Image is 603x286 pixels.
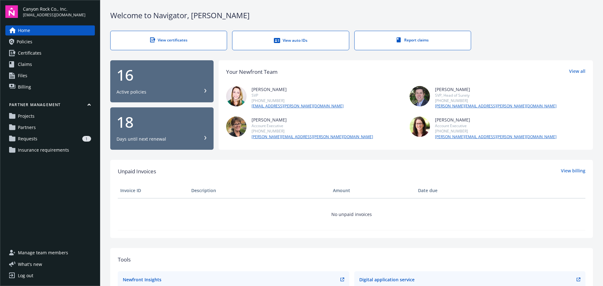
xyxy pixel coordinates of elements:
span: Requests [18,134,37,144]
a: Policies [5,37,95,47]
span: [EMAIL_ADDRESS][DOMAIN_NAME] [23,12,85,18]
a: Manage team members [5,248,95,258]
div: View certificates [123,37,214,43]
button: 18Days until next renewal [110,107,214,150]
td: No unpaid invoices [118,198,585,230]
a: Requests1 [5,134,95,144]
div: [PERSON_NAME] [435,86,557,93]
a: Projects [5,111,95,121]
span: Policies [17,37,32,47]
a: [PERSON_NAME][EMAIL_ADDRESS][PERSON_NAME][DOMAIN_NAME] [435,103,557,109]
button: Partner management [5,102,95,110]
div: Your Newfront Team [226,68,278,76]
div: 18 [117,115,207,130]
a: [PERSON_NAME][EMAIL_ADDRESS][PERSON_NAME][DOMAIN_NAME] [252,134,373,140]
img: photo [226,116,247,137]
div: Days until next renewal [117,136,166,142]
span: Insurance requirements [18,145,69,155]
th: Invoice ID [118,183,189,198]
th: Amount [330,183,416,198]
div: [PERSON_NAME] [435,116,557,123]
a: View billing [561,167,585,175]
div: View auto IDs [245,37,336,44]
a: View auto IDs [232,31,349,50]
a: Billing [5,82,95,92]
button: Canyon Rock Co., Inc.[EMAIL_ADDRESS][DOMAIN_NAME] [23,5,95,18]
span: Certificates [18,48,41,58]
div: [PHONE_NUMBER] [435,98,557,103]
div: Account Executive [252,123,373,128]
span: Files [18,71,27,81]
div: Log out [18,271,33,281]
div: [PHONE_NUMBER] [252,128,373,134]
span: Unpaid Invoices [118,167,156,175]
img: photo [410,86,430,106]
div: SVP [252,93,344,98]
a: Home [5,25,95,35]
a: Files [5,71,95,81]
span: Claims [18,59,32,69]
a: Claims [5,59,95,69]
img: photo [410,116,430,137]
div: [PHONE_NUMBER] [435,128,557,134]
th: Description [189,183,330,198]
span: What ' s new [18,261,42,267]
div: [PERSON_NAME] [252,116,373,123]
a: Report claims [354,31,471,50]
span: Billing [18,82,31,92]
div: Newfront Insights [123,276,161,283]
a: Certificates [5,48,95,58]
span: Partners [18,122,36,132]
span: Manage team members [18,248,68,258]
div: Welcome to Navigator , [PERSON_NAME] [110,10,593,21]
div: Digital application service [359,276,415,283]
a: View all [569,68,585,76]
a: [PERSON_NAME][EMAIL_ADDRESS][PERSON_NAME][DOMAIN_NAME] [435,134,557,140]
div: 16 [117,67,207,83]
span: Home [18,25,30,35]
div: 1 [82,136,91,142]
div: [PHONE_NUMBER] [252,98,344,103]
span: Canyon Rock Co., Inc. [23,6,85,12]
button: What's new [5,261,52,267]
span: Projects [18,111,35,121]
button: 16Active policies [110,60,214,103]
div: SVP, Head of Surety [435,93,557,98]
div: Tools [118,256,585,264]
img: navigator-logo.svg [5,5,18,18]
img: photo [226,86,247,106]
div: Active policies [117,89,146,95]
div: Report claims [367,37,458,43]
a: Partners [5,122,95,132]
a: View certificates [110,31,227,50]
div: Account Executive [435,123,557,128]
th: Date due [416,183,486,198]
div: [PERSON_NAME] [252,86,344,93]
a: [EMAIL_ADDRESS][PERSON_NAME][DOMAIN_NAME] [252,103,344,109]
a: Insurance requirements [5,145,95,155]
